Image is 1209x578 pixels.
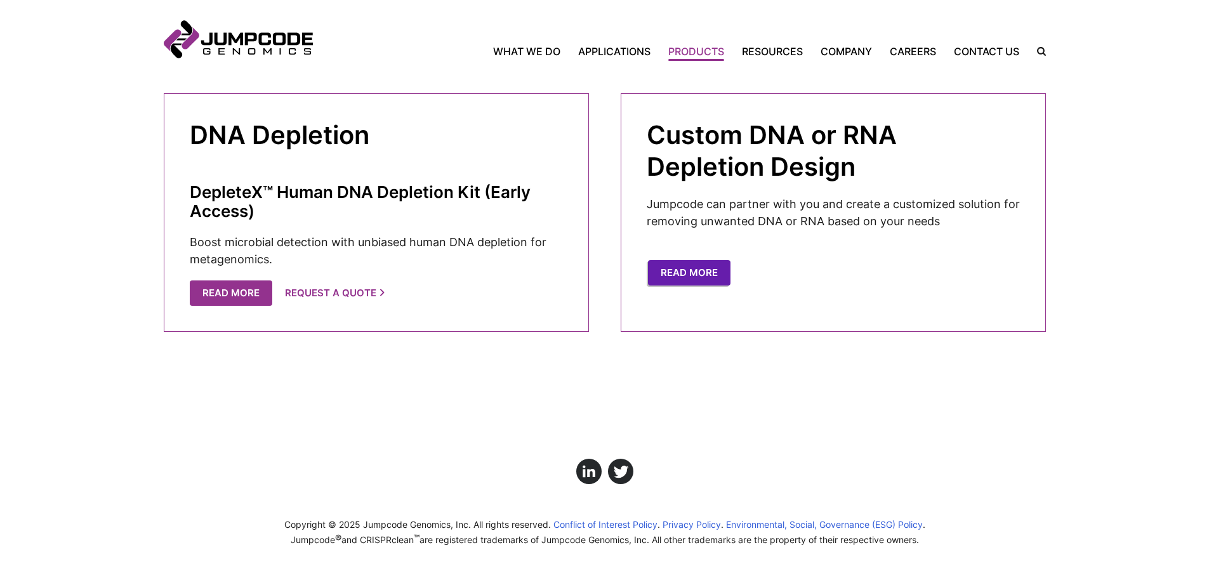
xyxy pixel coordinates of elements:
p: Boost microbial detection with unbiased human DNA depletion for metagenomics. [190,233,563,268]
a: Click here to view us on LinkedIn [576,459,602,484]
nav: Primary Navigation [313,44,1028,59]
h3: DepleteX™ Human DNA Depletion Kit (Early Access) [190,183,563,221]
h2: DNA Depletion [190,119,563,151]
a: What We Do [493,44,569,59]
sup: ® [335,534,341,543]
a: Applications [569,44,659,59]
h2: Custom DNA or RNA Depletion Design [647,119,1020,183]
a: Environmental, Social, Governance (ESG) Policy [726,519,925,530]
sup: ™ [414,534,420,543]
a: Click here to view us on Twitter [608,459,633,484]
a: Read More [190,280,272,306]
a: Resources [733,44,812,59]
label: Search the site. [1028,47,1046,56]
span: Copyright © 2025 Jumpcode Genomics, Inc. All rights reserved. [284,519,551,530]
a: Contact Us [945,44,1028,59]
a: Products [659,44,733,59]
a: Company [812,44,881,59]
p: Jumpcode and CRISPRclean are registered trademarks of Jumpcode Genomics, Inc. All other trademark... [164,531,1046,546]
a: Careers [881,44,945,59]
a: Conflict of Interest Policy [553,519,660,530]
a: Privacy Policy [663,519,723,530]
p: Jumpcode can partner with you and create a customized solution for removing unwanted DNA or RNA b... [647,195,1020,230]
a: Read More [648,260,730,286]
a: Request a Quote [285,280,385,306]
